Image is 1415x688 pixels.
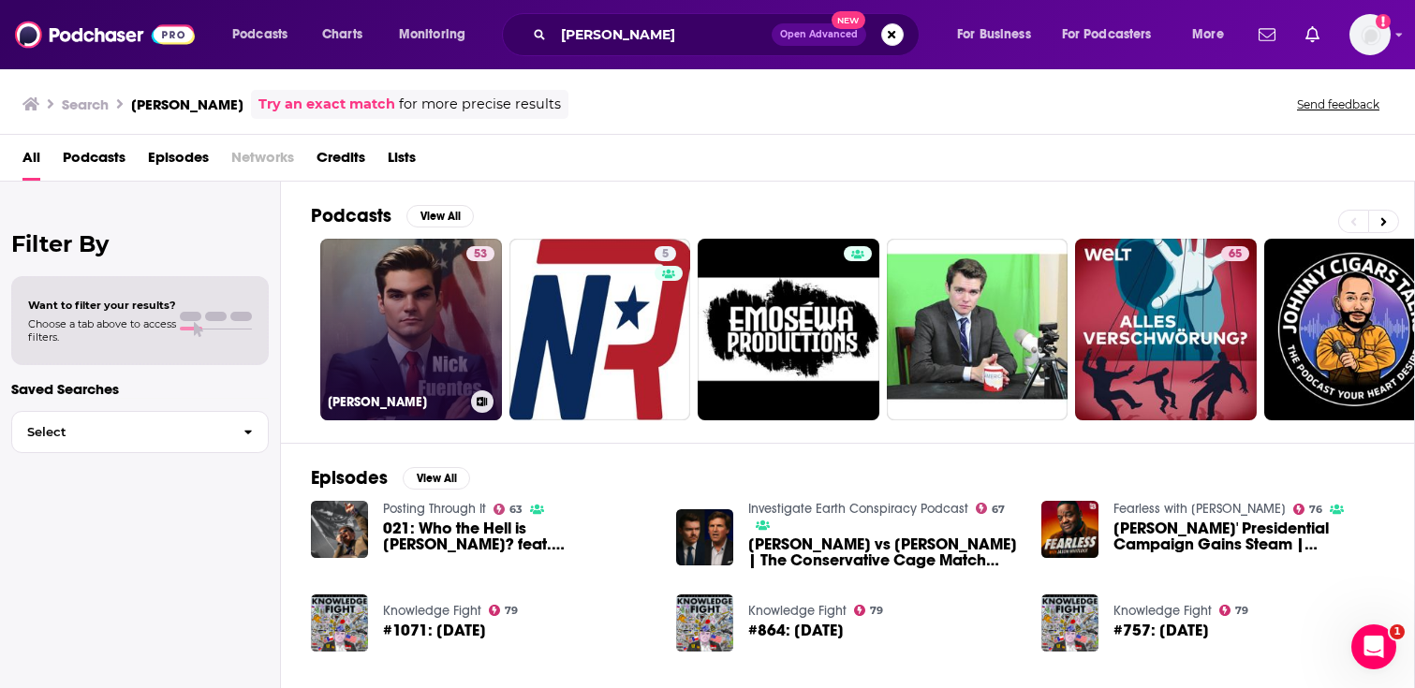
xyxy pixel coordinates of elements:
iframe: Intercom live chat [1351,624,1396,669]
span: For Podcasters [1062,22,1152,48]
a: Tucker Carlson vs Nick Fuentes | The Conservative Cage Match Breakdown [748,536,1019,568]
a: Knowledge Fight [383,603,481,619]
a: Podcasts [63,142,125,181]
h2: Episodes [311,466,388,490]
span: 79 [505,607,518,615]
a: Knowledge Fight [748,603,847,619]
span: for more precise results [399,94,561,115]
a: Charts [310,20,374,50]
a: 5 [509,239,691,420]
span: 79 [870,607,883,615]
a: 76 [1293,504,1323,515]
button: Select [11,411,269,453]
img: #757: December 13, 2022 [1041,594,1098,651]
h3: [PERSON_NAME] [131,95,243,113]
a: 79 [489,605,519,616]
span: 53 [474,245,487,264]
img: 021: Who the Hell is Nick Fuentes? feat. Amanda Moore [311,501,368,558]
span: Want to filter your results? [28,299,176,312]
svg: Add a profile image [1376,14,1391,29]
a: PodcastsView All [311,204,474,227]
span: [PERSON_NAME]' Presidential Campaign Gains Steam | [PERSON_NAME] Passes [PERSON_NAME] the Torch |... [1113,520,1384,552]
a: 79 [854,605,884,616]
button: open menu [1179,20,1247,50]
a: Show notifications dropdown [1251,19,1283,51]
span: 63 [509,505,523,514]
img: User Profile [1349,14,1391,55]
a: Investigate Earth Conspiracy Podcast [748,501,968,517]
span: [PERSON_NAME] vs [PERSON_NAME] | The Conservative Cage Match Breakdown [748,536,1019,568]
a: All [22,142,40,181]
div: Search podcasts, credits, & more... [520,13,937,56]
a: 79 [1219,605,1249,616]
a: 67 [976,503,1006,514]
button: open menu [944,20,1054,50]
button: open menu [219,20,312,50]
img: Podchaser - Follow, Share and Rate Podcasts [15,17,195,52]
h2: Filter By [11,230,269,257]
a: 5 [655,246,676,261]
span: #1071: [DATE] [383,622,486,638]
a: Lists [388,142,416,181]
img: Nick Fuentes' Presidential Campaign Gains Steam | Alex Jones Passes Fuentes the Torch | Ep 980 [1041,501,1098,558]
a: Posting Through It [383,501,486,517]
img: #1071: August 13, 2025 [311,594,368,651]
img: Tucker Carlson vs Nick Fuentes | The Conservative Cage Match Breakdown [676,509,733,566]
a: #864: October 25, 2023 [748,622,844,638]
h2: Podcasts [311,204,391,227]
a: 65 [1075,239,1257,420]
span: 65 [1229,245,1242,264]
a: Try an exact match [258,94,395,115]
span: #757: [DATE] [1113,622,1209,638]
span: Select [12,426,228,438]
p: Saved Searches [11,380,269,398]
input: Search podcasts, credits, & more... [553,20,772,50]
button: Send feedback [1291,96,1385,112]
a: Credits [317,142,365,181]
span: Monitoring [399,22,465,48]
a: 65 [1221,246,1249,261]
span: 1 [1390,624,1405,639]
a: Show notifications dropdown [1298,19,1327,51]
a: #757: December 13, 2022 [1113,622,1209,638]
h3: Search [62,95,109,113]
span: 5 [662,245,669,264]
span: Choose a tab above to access filters. [28,317,176,344]
a: 63 [494,504,523,515]
button: Open AdvancedNew [772,23,866,46]
span: New [832,11,865,29]
span: Open Advanced [780,30,858,39]
a: Fearless with Jason Whitlock [1113,501,1286,517]
img: #864: October 25, 2023 [676,594,733,651]
button: View All [403,467,470,490]
span: Charts [322,22,362,48]
span: 67 [992,505,1005,514]
button: open menu [1050,20,1179,50]
a: Knowledge Fight [1113,603,1212,619]
span: For Business [957,22,1031,48]
span: 021: Who the Hell is [PERSON_NAME]? feat. [PERSON_NAME] [383,520,654,552]
a: 53[PERSON_NAME] [320,239,502,420]
a: Episodes [148,142,209,181]
span: #864: [DATE] [748,622,844,638]
a: Nick Fuentes' Presidential Campaign Gains Steam | Alex Jones Passes Fuentes the Torch | Ep 980 [1113,520,1384,552]
button: Show profile menu [1349,14,1391,55]
a: EpisodesView All [311,466,470,490]
a: 53 [466,246,494,261]
span: Networks [231,142,294,181]
button: open menu [386,20,490,50]
span: 79 [1235,607,1248,615]
button: View All [406,205,474,227]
